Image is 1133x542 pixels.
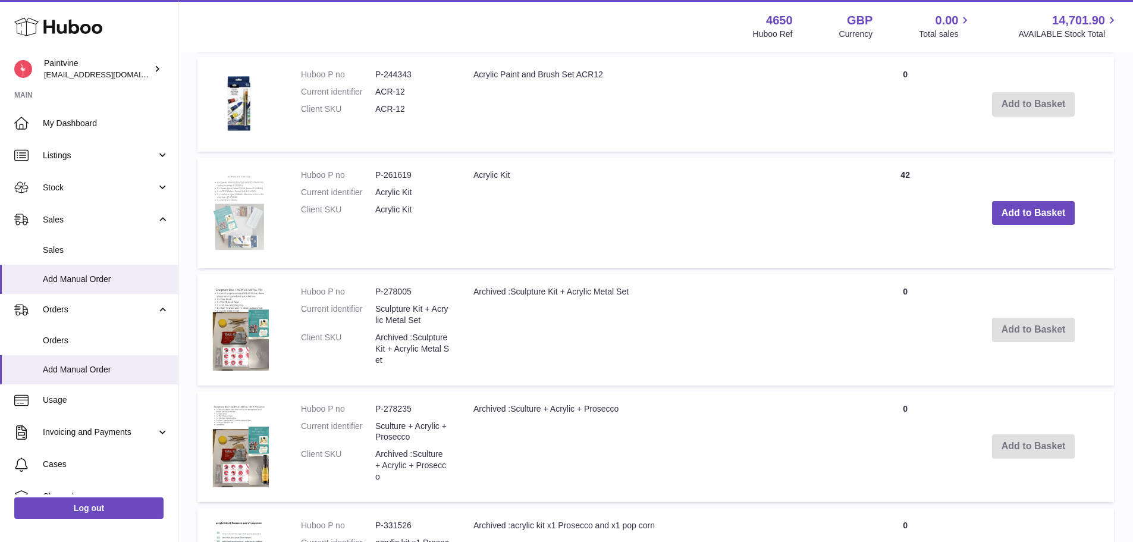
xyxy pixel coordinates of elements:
div: Paintvine [44,58,151,80]
span: My Dashboard [43,118,169,129]
dd: P-331526 [375,520,450,531]
div: Huboo Ref [753,29,793,40]
dt: Client SKU [301,332,375,366]
td: 0 [858,391,953,502]
a: 0.00 Total sales [919,12,972,40]
dt: Current identifier [301,303,375,326]
td: 42 [858,158,953,268]
img: Archived :Sculpture Kit + Acrylic Metal Set [209,286,269,371]
img: euan@paintvine.co.uk [14,60,32,78]
dd: Acrylic Kit [375,204,450,215]
span: Usage [43,394,169,406]
dd: Sculture + Acrylic + Prosecco [375,421,450,443]
td: Acrylic Paint and Brush Set ACR12 [462,57,858,152]
td: 0 [858,274,953,385]
span: AVAILABLE Stock Total [1018,29,1119,40]
dt: Huboo P no [301,170,375,181]
dt: Huboo P no [301,286,375,297]
strong: 4650 [766,12,793,29]
span: Orders [43,335,169,346]
dd: Acrylic Kit [375,187,450,198]
span: Invoicing and Payments [43,427,156,438]
span: Total sales [919,29,972,40]
span: Channels [43,491,169,502]
dt: Current identifier [301,187,375,198]
span: Stock [43,182,156,193]
dt: Client SKU [301,204,375,215]
img: Acrylic Kit [209,170,269,254]
span: Sales [43,214,156,225]
dd: ACR-12 [375,86,450,98]
dd: Sculpture Kit + Acrylic Metal Set [375,303,450,326]
td: Archived :Sculture + Acrylic + Prosecco [462,391,858,502]
img: Archived :Sculture + Acrylic + Prosecco [209,403,269,487]
dt: Current identifier [301,421,375,443]
dt: Huboo P no [301,403,375,415]
td: Acrylic Kit [462,158,858,268]
span: [EMAIL_ADDRESS][DOMAIN_NAME] [44,70,175,79]
dt: Huboo P no [301,69,375,80]
td: Archived :Sculpture Kit + Acrylic Metal Set [462,274,858,385]
span: Add Manual Order [43,274,169,285]
dt: Client SKU [301,104,375,115]
dt: Huboo P no [301,520,375,531]
a: Log out [14,497,164,519]
dt: Current identifier [301,86,375,98]
strong: GBP [847,12,872,29]
dd: Archived :Sculture + Acrylic + Prosecco [375,449,450,483]
span: 14,701.90 [1052,12,1105,29]
a: 14,701.90 AVAILABLE Stock Total [1018,12,1119,40]
td: 0 [858,57,953,152]
dd: P-244343 [375,69,450,80]
span: Add Manual Order [43,364,169,375]
span: 0.00 [936,12,959,29]
dd: P-261619 [375,170,450,181]
dd: P-278005 [375,286,450,297]
dd: P-278235 [375,403,450,415]
dt: Client SKU [301,449,375,483]
img: Acrylic Paint and Brush Set ACR12 [209,69,269,137]
span: Cases [43,459,169,470]
span: Listings [43,150,156,161]
dd: ACR-12 [375,104,450,115]
button: Add to Basket [992,201,1075,225]
span: Sales [43,245,169,256]
span: Orders [43,304,156,315]
div: Currency [839,29,873,40]
dd: Archived :Sculpture Kit + Acrylic Metal Set [375,332,450,366]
